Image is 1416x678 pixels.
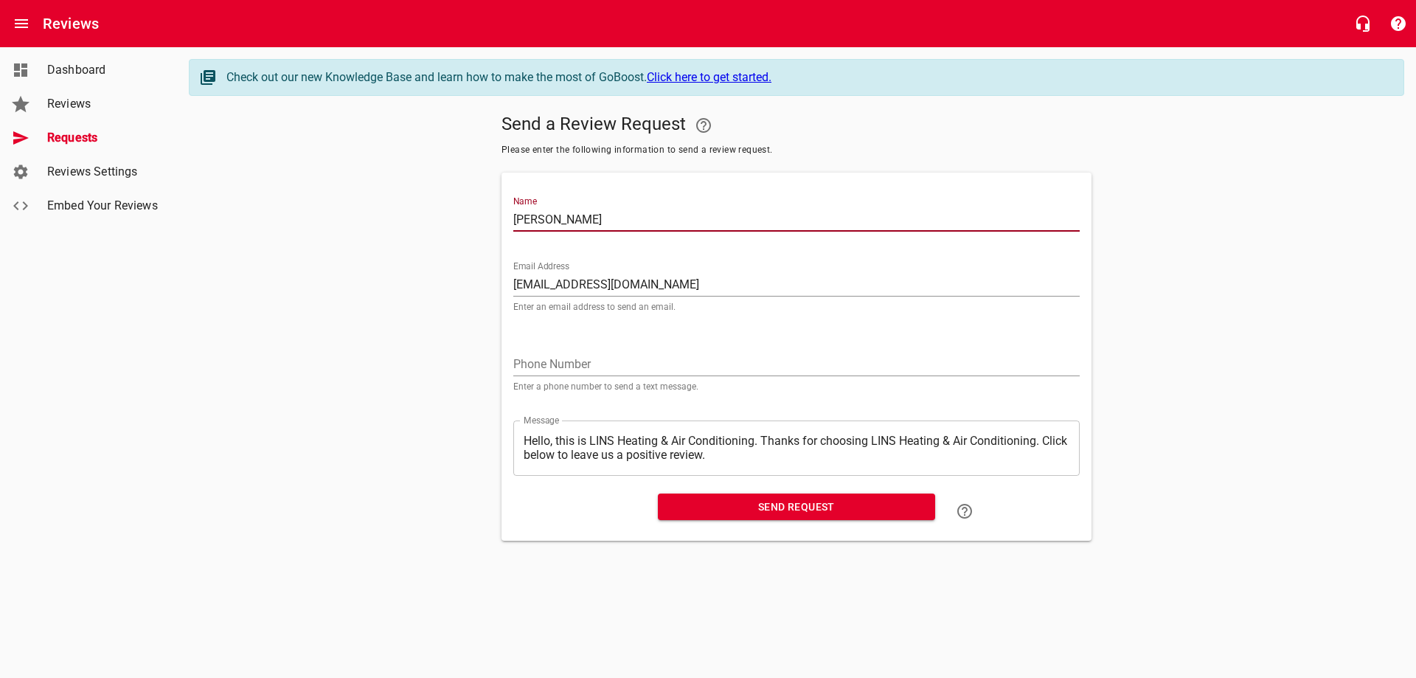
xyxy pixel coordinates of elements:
[226,69,1389,86] div: Check out our new Knowledge Base and learn how to make the most of GoBoost.
[524,434,1069,462] textarea: Hello, this is LINS Heating & Air Conditioning. Thanks for choosing LINS Heating & Air Conditioni...
[513,262,569,271] label: Email Address
[513,382,1080,391] p: Enter a phone number to send a text message.
[502,143,1091,158] span: Please enter the following information to send a review request.
[4,6,39,41] button: Open drawer
[43,12,99,35] h6: Reviews
[1345,6,1381,41] button: Live Chat
[670,498,923,516] span: Send Request
[647,70,771,84] a: Click here to get started.
[1381,6,1416,41] button: Support Portal
[513,197,537,206] label: Name
[47,163,159,181] span: Reviews Settings
[47,129,159,147] span: Requests
[947,494,982,529] a: Learn how to "Send a Review Request"
[47,61,159,79] span: Dashboard
[47,197,159,215] span: Embed Your Reviews
[502,108,1091,143] h5: Send a Review Request
[658,494,935,521] button: Send Request
[686,108,721,143] a: Your Google or Facebook account must be connected to "Send a Review Request"
[513,302,1080,311] p: Enter an email address to send an email.
[47,95,159,113] span: Reviews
